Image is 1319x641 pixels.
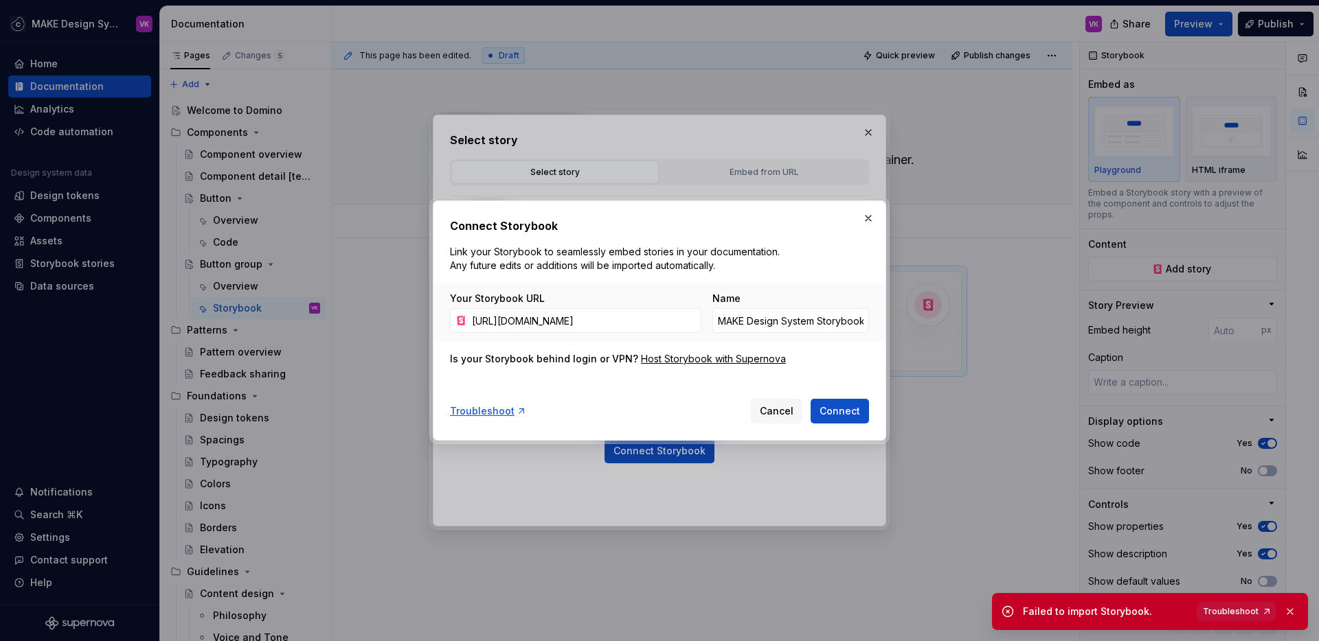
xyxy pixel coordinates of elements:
[712,308,869,333] input: Custom Storybook Name
[751,399,802,423] button: Cancel
[811,399,869,423] button: Connect
[641,352,786,366] a: Host Storybook with Supernova
[450,404,527,418] a: Troubleshoot
[466,308,701,333] input: https://your-storybook-domain.com/...
[450,352,638,366] div: Is your Storybook behind login or VPN?
[712,292,741,305] label: Name
[820,404,860,418] span: Connect
[760,404,793,418] span: Cancel
[450,292,545,305] label: Your Storybook URL
[450,245,785,272] p: Link your Storybook to seamlessly embed stories in your documentation. Any future edits or additi...
[1023,605,1188,618] div: Failed to import Storybook.
[1197,602,1276,621] a: Troubleshoot
[450,218,869,234] h2: Connect Storybook
[1203,606,1259,617] span: Troubleshoot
